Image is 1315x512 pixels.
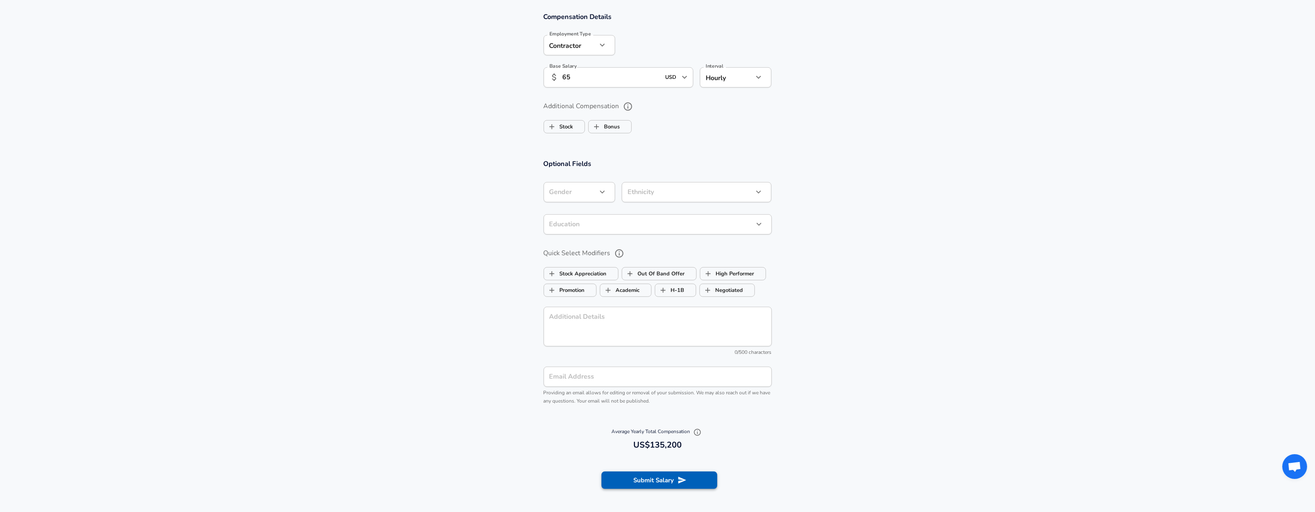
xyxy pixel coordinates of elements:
label: Stock Appreciation [544,266,607,282]
button: Submit Salary [601,472,717,489]
input: USD [663,71,679,84]
span: Average Yearly Total Compensation [611,428,704,435]
div: 0/500 characters [544,348,772,357]
label: Interval [706,64,723,69]
span: Promotion [544,282,560,298]
button: High PerformerHigh Performer [700,267,766,280]
label: Academic [600,282,640,298]
button: NegotiatedNegotiated [699,284,755,297]
label: Quick Select Modifiers [544,247,772,261]
label: Out Of Band Offer [622,266,685,282]
button: Stock AppreciationStock Appreciation [544,267,618,280]
button: AcademicAcademic [600,284,652,297]
label: High Performer [700,266,754,282]
span: H-1B [655,282,671,298]
h3: Optional Fields [544,159,772,168]
div: Open chat [1282,454,1307,479]
span: Bonus [589,119,604,135]
label: H-1B [655,282,685,298]
span: Providing an email allows for editing or removal of your submission. We may also reach out if we ... [544,389,771,404]
span: Stock [544,119,560,135]
span: Out Of Band Offer [622,266,638,282]
button: Out Of Band OfferOut Of Band Offer [622,267,697,280]
span: Negotiated [700,282,716,298]
h3: Compensation Details [544,12,772,21]
button: StockStock [544,120,585,133]
label: Base Salary [549,64,577,69]
label: Bonus [589,119,620,135]
div: Hourly [700,67,753,88]
button: help [621,100,635,114]
button: Explain Total Compensation [691,426,704,439]
label: Employment Type [549,31,591,36]
div: Contractor [544,35,597,55]
label: Additional Compensation [544,100,772,114]
button: H-1BH-1B [655,284,696,297]
label: Promotion [544,282,585,298]
span: High Performer [700,266,716,282]
button: BonusBonus [588,120,632,133]
label: Negotiated [700,282,743,298]
button: PromotionPromotion [544,284,597,297]
label: Stock [544,119,573,135]
input: 100,000 [563,67,661,88]
span: Stock Appreciation [544,266,560,282]
button: Open [679,71,690,83]
button: help [612,247,626,261]
input: team@levels.fyi [544,367,772,387]
span: Academic [600,282,616,298]
h6: US$135,200 [547,439,768,452]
